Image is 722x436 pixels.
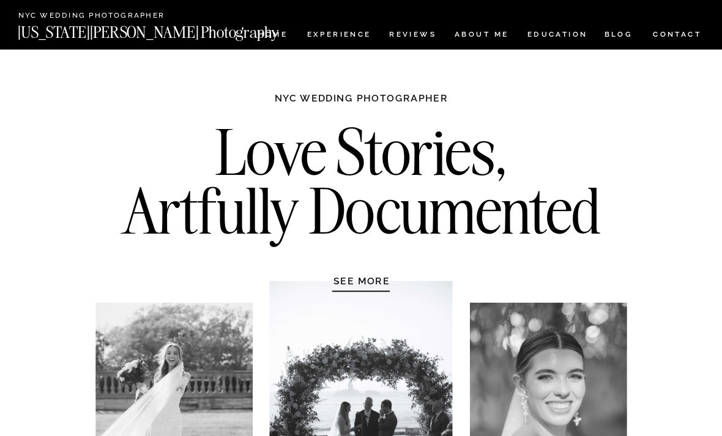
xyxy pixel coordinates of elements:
a: BLOG [604,31,633,41]
h2: Love Stories, Artfully Documented [109,122,614,248]
a: SEE MORE [305,275,419,287]
a: Experience [307,31,370,41]
a: REVIEWS [389,31,434,41]
h1: NYC WEDDING PHOTOGRAPHER [248,91,474,115]
a: CONTACT [652,28,702,41]
a: HOME [256,31,290,41]
a: EDUCATION [526,31,589,41]
a: ABOUT ME [454,31,508,41]
a: [US_STATE][PERSON_NAME] Photography [18,24,320,35]
a: NYC Wedding Photographer [18,12,199,21]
